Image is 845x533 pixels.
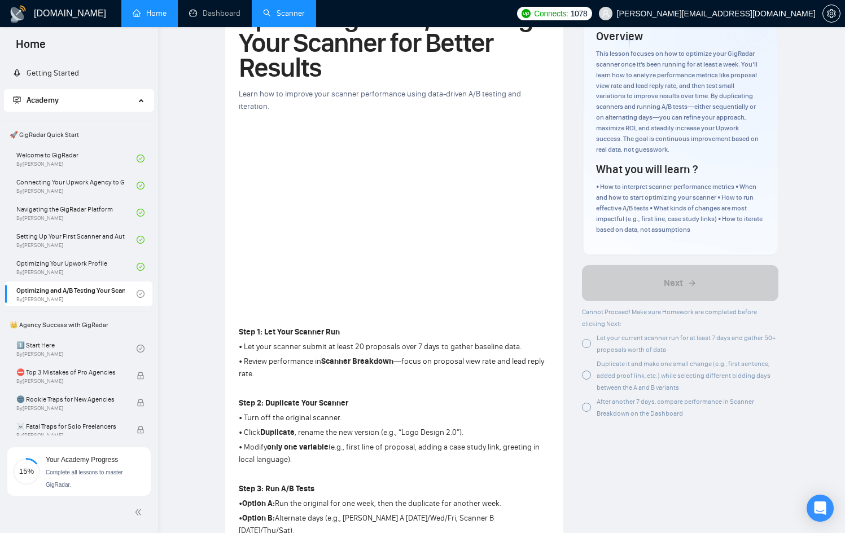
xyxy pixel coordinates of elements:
strong: Scanner Breakdown [321,356,393,366]
span: After another 7 days, compare performance in Scanner Breakdown on the Dashboard [597,398,754,417]
span: Academy [13,95,59,105]
span: Your Academy Progress [46,456,118,464]
img: logo [9,5,27,23]
strong: Option A: [242,499,275,508]
span: Academy [27,95,59,105]
button: setting [822,5,840,23]
span: Connects: [534,7,568,20]
a: Navigating the GigRadar PlatformBy[PERSON_NAME] [16,200,137,225]
div: • How to interpret scanner performance metrics • When and how to start optimizing your scanner • ... [596,182,764,235]
div: This lesson focuses on how to optimize your GigRadar scanner once it’s been running for at least ... [596,49,764,155]
strong: Option B: [242,513,275,523]
strong: Step 2: Duplicate Your Scanner [239,398,348,408]
strong: Step 1: Let Your Scanner Run [239,327,340,337]
p: • Click , rename the new version (e.g., “Logo Design 2.0”). [239,426,550,439]
strong: Duplicate [260,428,295,437]
span: 🚀 GigRadar Quick Start [5,124,152,146]
li: Getting Started [4,62,154,85]
p: • Review performance in —focus on proposal view rate and lead reply rate. [239,355,550,380]
span: check-circle [137,155,145,162]
span: check-circle [137,290,145,298]
a: rocketGetting Started [13,68,79,78]
a: Connecting Your Upwork Agency to GigRadarBy[PERSON_NAME] [16,173,137,198]
span: By [PERSON_NAME] [16,378,125,385]
span: Learn how to improve your scanner performance using data-driven A/B testing and iteration. [239,89,521,111]
span: Duplicate it and make one small change (e.g., first sentence, added proof link, etc.) while selec... [597,360,770,391]
span: 👑 Agency Success with GigRadar [5,314,152,336]
a: setting [822,9,840,18]
h1: Optimizing and A/B Testing Your Scanner for Better Results [239,6,550,80]
span: By [PERSON_NAME] [16,405,125,412]
span: check-circle [137,263,145,271]
span: Let your current scanner run for at least 7 days and gather 50+ proposals worth of data [597,334,776,354]
a: searchScanner [263,8,305,18]
a: Welcome to GigRadarBy[PERSON_NAME] [16,146,137,171]
span: check-circle [137,182,145,190]
strong: only one variable [267,442,329,452]
span: ⛔ Top 3 Mistakes of Pro Agencies [16,367,125,378]
span: 1078 [571,7,588,20]
span: double-left [134,506,146,518]
a: 1️⃣ Start HereBy[PERSON_NAME] [16,336,137,361]
span: lock [137,426,145,434]
a: homeHome [133,8,167,18]
a: Optimizing and A/B Testing Your Scanner for Better ResultsBy[PERSON_NAME] [16,281,137,306]
span: 15% [13,468,40,475]
img: upwork-logo.png [522,9,531,18]
button: Next [582,265,778,301]
div: Open Intercom Messenger [807,495,834,522]
span: Cannot Proceed! Make sure Homework are completed before clicking Next: [582,308,757,328]
span: check-circle [137,345,145,353]
p: • Modify (e.g., first line of proposal, adding a case study link, greeting in local language). [239,441,550,466]
a: Setting Up Your First Scanner and Auto-BidderBy[PERSON_NAME] [16,227,137,252]
h4: Overview [596,28,643,44]
strong: Step 3: Run A/B Tests [239,484,314,494]
span: fund-projection-screen [13,96,21,104]
p: • Turn off the original scanner. [239,412,550,424]
span: check-circle [137,209,145,217]
a: dashboardDashboard [189,8,240,18]
span: By [PERSON_NAME] [16,432,125,439]
a: Optimizing Your Upwork ProfileBy[PERSON_NAME] [16,254,137,279]
span: setting [823,9,840,18]
span: 🌚 Rookie Traps for New Agencies [16,394,125,405]
span: Complete all lessons to master GigRadar. [46,469,123,488]
span: lock [137,372,145,380]
span: Home [7,36,55,60]
span: Next [664,276,683,290]
span: check-circle [137,236,145,244]
p: • Let your scanner submit at least 20 proposals over 7 days to gather baseline data. [239,341,550,353]
h4: What you will learn ? [596,161,698,177]
span: lock [137,399,145,407]
span: user [602,10,610,17]
span: ☠️ Fatal Traps for Solo Freelancers [16,421,125,432]
p: • Run the original for one week, then the duplicate for another week. [239,497,550,510]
